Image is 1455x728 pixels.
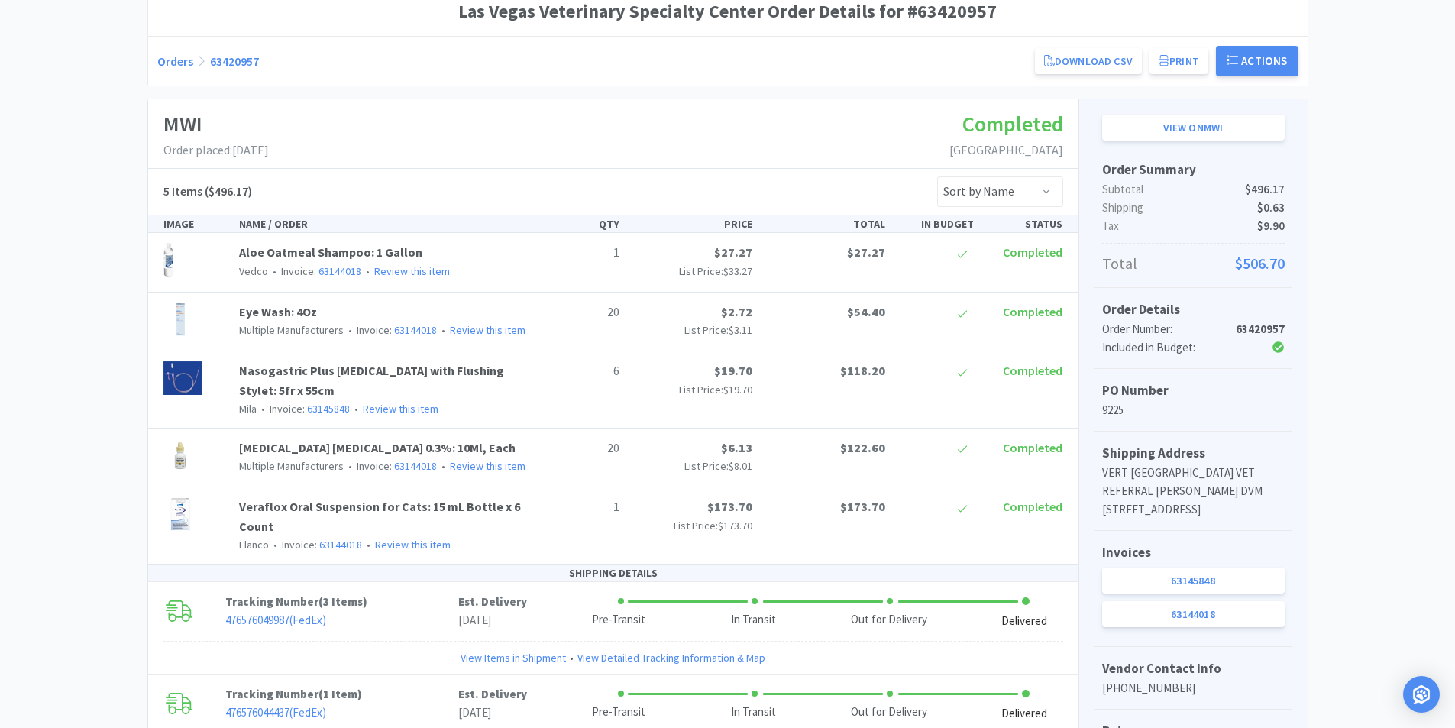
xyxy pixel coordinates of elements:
[1003,440,1062,455] span: Completed
[239,323,344,337] span: Multiple Manufacturers
[729,323,752,337] span: $3.11
[1236,322,1285,336] strong: 63420957
[439,323,448,337] span: •
[1003,244,1062,260] span: Completed
[714,244,752,260] span: $27.27
[707,499,752,514] span: $173.70
[723,383,752,396] span: $19.70
[239,264,268,278] span: Vedco
[394,459,437,473] a: 63144018
[163,182,252,202] h5: ($496.17)
[1102,338,1224,357] div: Included in Budget:
[394,323,437,337] a: 63144018
[840,440,885,455] span: $122.60
[847,304,885,319] span: $54.40
[346,459,354,473] span: •
[323,594,363,609] span: 3 Items
[458,704,527,722] p: [DATE]
[346,323,354,337] span: •
[323,687,357,701] span: 1 Item
[344,323,437,337] span: Invoice:
[1245,180,1285,199] span: $496.17
[632,263,752,280] p: List Price:
[1102,115,1285,141] a: View onMWI
[543,497,619,517] p: 1
[239,304,317,319] a: Eye Wash: 4Oz
[458,685,527,704] p: Est. Delivery
[163,183,202,199] span: 5 Items
[1403,676,1440,713] div: Open Intercom Messenger
[1102,180,1285,199] p: Subtotal
[269,538,362,552] span: Invoice:
[210,53,259,69] a: 63420957
[148,565,1078,582] div: SHIPPING DETAILS
[1035,48,1142,74] a: Download CSV
[239,402,257,416] span: Mila
[1102,160,1285,180] h5: Order Summary
[1102,199,1285,217] p: Shipping
[980,215,1069,232] div: STATUS
[543,303,619,322] p: 20
[352,402,361,416] span: •
[592,704,645,721] div: Pre-Transit
[851,611,927,629] div: Out for Delivery
[851,704,927,721] div: Out for Delivery
[375,538,451,552] a: Review this item
[632,381,752,398] p: List Price:
[318,264,361,278] a: 63144018
[259,402,267,416] span: •
[537,215,626,232] div: QTY
[632,517,752,534] p: List Price:
[271,538,280,552] span: •
[439,459,448,473] span: •
[225,705,326,720] a: 476576044437(FedEx)
[319,538,362,552] a: 63144018
[840,363,885,378] span: $118.20
[1102,601,1285,627] a: 63144018
[1102,568,1285,594] a: 63145848
[225,593,458,611] p: Tracking Number ( )
[731,704,776,721] div: In Transit
[364,538,373,552] span: •
[344,459,437,473] span: Invoice:
[1102,658,1285,679] h5: Vendor Contact Info
[577,649,765,666] a: View Detailed Tracking Information & Map
[257,402,350,416] span: Invoice:
[718,519,752,532] span: $173.70
[163,141,269,160] p: Order placed: [DATE]
[840,499,885,514] span: $173.70
[1003,499,1062,514] span: Completed
[723,264,752,278] span: $33.27
[163,497,197,531] img: e1204871f4c64061af22a02ce1e7b6c9_634761.png
[543,438,619,458] p: 20
[450,459,525,473] a: Review this item
[632,322,752,338] p: List Price:
[1257,199,1285,217] span: $0.63
[729,459,752,473] span: $8.01
[157,215,234,232] div: IMAGE
[363,402,438,416] a: Review this item
[592,611,645,629] div: Pre-Transit
[1102,320,1224,338] div: Order Number:
[1216,46,1298,76] button: Actions
[374,264,450,278] a: Review this item
[163,107,269,141] h1: MWI
[461,649,566,666] a: View Items in Shipment
[1102,251,1285,276] p: Total
[458,611,527,629] p: [DATE]
[1001,705,1047,723] div: Delivered
[307,402,350,416] a: 63145848
[543,243,619,263] p: 1
[268,264,361,278] span: Invoice:
[239,363,504,398] a: Nasogastric Plus [MEDICAL_DATA] with Flushing Stylet: 5fr x 55cm
[949,141,1063,160] p: [GEOGRAPHIC_DATA]
[239,499,520,534] a: Veraflox Oral Suspension for Cats: 15 mL Bottle x 6 Count
[163,438,197,472] img: ef36eca6bb2541c5bb4599e61a65438d_633618.png
[157,53,193,69] a: Orders
[626,215,758,232] div: PRICE
[1003,304,1062,319] span: Completed
[891,215,980,232] div: IN BUDGET
[1102,679,1285,697] p: [PHONE_NUMBER]
[163,361,202,395] img: 1637a93a355d4242b911aeffdd099147_279347.png
[163,303,197,336] img: 092cac0329cc47f19bf3d69545e16fef_551557.png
